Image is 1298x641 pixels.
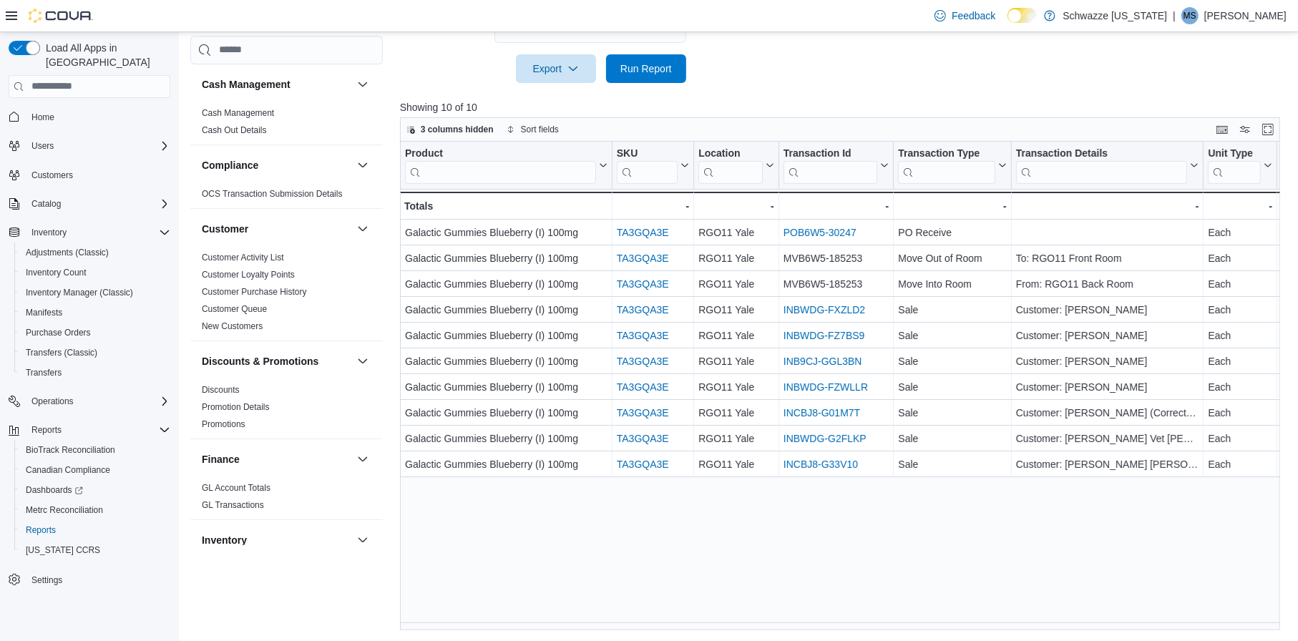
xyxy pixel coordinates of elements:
span: Catalog [31,198,61,210]
a: OCS Transaction Submission Details [202,189,343,199]
div: Transaction Details [1015,147,1187,183]
span: Reports [31,424,62,436]
button: Catalog [3,194,176,214]
div: RGO11 Yale [698,430,774,447]
a: TA3GQA3E [617,356,669,367]
button: Purchase Orders [14,323,176,343]
div: Galactic Gummies Blueberry (I) 100mg [405,378,607,396]
span: GL Account Totals [202,482,270,494]
div: Discounts & Promotions [190,381,383,439]
div: Sale [898,301,1006,318]
div: Customer: [PERSON_NAME] Vet [PERSON_NAME] [1016,430,1199,447]
button: Keyboard shortcuts [1214,121,1231,138]
span: Cash Management [202,107,274,119]
div: Transaction Id [784,147,878,160]
span: Customer Activity List [202,252,284,263]
span: Canadian Compliance [26,464,110,476]
a: INCBJ8-G33V10 [784,459,858,470]
button: Manifests [14,303,176,323]
div: Galactic Gummies Blueberry (I) 100mg [405,301,607,318]
a: POB6W5-30247 [784,227,857,238]
span: Customer Queue [202,303,267,315]
a: Customers [26,167,79,184]
div: Each [1208,353,1272,370]
span: Reports [26,524,56,536]
div: SKU URL [617,147,678,183]
a: TA3GQA3E [617,330,669,341]
span: Transfers (Classic) [26,347,97,358]
h3: Compliance [202,158,258,172]
div: RGO11 Yale [698,224,774,241]
button: Transfers [14,363,176,383]
a: GL Transactions [202,500,264,510]
button: Operations [3,391,176,411]
span: Users [31,140,54,152]
div: RGO11 Yale [698,327,774,344]
div: Transaction Id URL [784,147,878,183]
span: Transfers [26,367,62,378]
button: Cash Management [202,77,351,92]
h3: Cash Management [202,77,291,92]
div: Galactic Gummies Blueberry (I) 100mg [405,404,607,421]
div: Galactic Gummies Blueberry (I) 100mg [405,430,607,447]
div: Galactic Gummies Blueberry (I) 100mg [405,456,607,473]
span: Settings [31,574,62,586]
button: Enter fullscreen [1259,121,1277,138]
span: Adjustments (Classic) [20,244,170,261]
a: Metrc Reconciliation [20,501,109,519]
a: Adjustments (Classic) [20,244,114,261]
div: Each [1208,456,1272,473]
span: Inventory [31,227,67,238]
button: Metrc Reconciliation [14,500,176,520]
a: TA3GQA3E [617,278,669,290]
a: TA3GQA3E [617,304,669,315]
span: Transfers [20,364,170,381]
span: Customers [31,170,73,181]
img: Cova [29,9,93,23]
div: - [698,197,774,215]
span: BioTrack Reconciliation [20,441,170,459]
a: Settings [26,572,68,589]
button: 3 columns hidden [401,121,499,138]
div: Location [698,147,763,160]
p: Showing 10 of 10 [400,100,1289,114]
div: Customer: [PERSON_NAME] [PERSON_NAME] [1016,456,1199,473]
a: Reports [20,522,62,539]
span: Operations [31,396,74,407]
span: Home [26,108,170,126]
div: Transaction Type [898,147,995,183]
h3: Discounts & Promotions [202,354,318,368]
a: Promotions [202,419,245,429]
span: Dark Mode [1007,23,1008,24]
button: Customers [3,165,176,185]
span: Export [524,54,587,83]
p: [PERSON_NAME] [1204,7,1287,24]
span: New Customers [202,320,263,332]
button: Transaction Details [1015,147,1199,183]
button: Run Report [606,54,686,83]
div: - [1015,197,1199,215]
div: Transaction Type [898,147,995,160]
span: Canadian Compliance [20,461,170,479]
button: Inventory Manager (Classic) [14,283,176,303]
div: Transaction Details [1015,147,1187,160]
div: Each [1208,275,1272,293]
div: Finance [190,479,383,519]
div: PO Receive [898,224,1006,241]
span: Run Report [620,62,672,76]
a: Home [26,109,60,126]
button: Catalog [26,195,67,212]
div: Each [1208,404,1272,421]
span: [US_STATE] CCRS [26,544,100,556]
button: Unit Type [1208,147,1272,183]
a: INBWDG-FXZLD2 [784,304,865,315]
span: Purchase Orders [20,324,170,341]
span: Catalog [26,195,170,212]
div: Unit Type [1208,147,1261,160]
a: Feedback [929,1,1001,30]
button: Reports [26,421,67,439]
button: Operations [26,393,79,410]
div: Each [1208,301,1272,318]
span: Feedback [952,9,995,23]
div: RGO11 Yale [698,404,774,421]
